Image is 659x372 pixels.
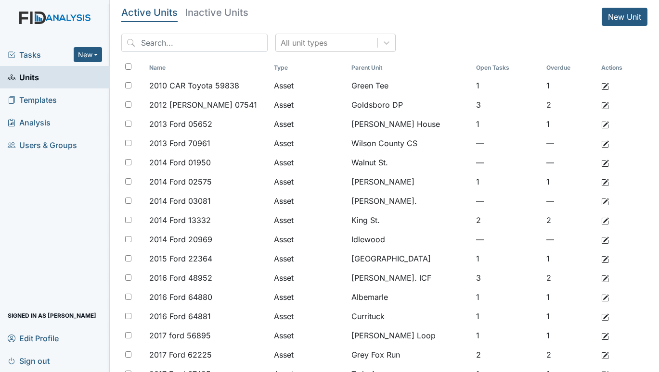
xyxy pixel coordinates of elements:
td: 1 [472,172,543,191]
div: All unit types [281,37,327,49]
span: 2012 [PERSON_NAME] 07541 [149,99,257,111]
span: 2016 Ford 48952 [149,272,212,284]
th: Toggle SortBy [472,60,543,76]
th: Toggle SortBy [270,60,348,76]
td: 2 [543,95,597,114]
td: [PERSON_NAME] House [348,114,472,134]
td: 1 [472,114,543,134]
a: New Unit [602,8,647,26]
td: Green Tee [348,76,472,95]
td: Currituck [348,307,472,326]
td: 1 [543,307,597,326]
td: — [543,153,597,172]
td: Asset [270,95,348,114]
td: [PERSON_NAME]. ICF [348,268,472,287]
span: Users & Groups [8,137,77,152]
td: — [543,230,597,249]
span: Edit Profile [8,331,59,346]
span: Templates [8,92,57,107]
td: Asset [270,326,348,345]
td: — [472,191,543,211]
td: Goldsboro DP [348,95,472,114]
td: 2 [543,268,597,287]
span: 2013 Ford 70961 [149,137,210,149]
td: — [472,230,543,249]
td: 1 [543,172,597,191]
td: 1 [472,287,543,307]
td: Asset [270,76,348,95]
h5: Inactive Units [185,8,248,17]
td: 1 [543,114,597,134]
th: Toggle SortBy [348,60,472,76]
td: 1 [472,326,543,345]
span: Signed in as [PERSON_NAME] [8,308,96,323]
td: [PERSON_NAME] [348,172,472,191]
td: Asset [270,172,348,191]
td: King St. [348,211,472,230]
td: — [472,153,543,172]
td: Grey Fox Run [348,345,472,364]
a: Tasks [8,49,74,61]
span: 2010 CAR Toyota 59838 [149,80,239,91]
span: 2014 Ford 13332 [149,214,211,226]
td: — [472,134,543,153]
td: [PERSON_NAME] Loop [348,326,472,345]
td: 1 [472,249,543,268]
td: Idlewood [348,230,472,249]
td: Asset [270,211,348,230]
td: Asset [270,287,348,307]
td: 2 [472,345,543,364]
td: Asset [270,230,348,249]
td: [PERSON_NAME]. [348,191,472,211]
span: Sign out [8,353,50,368]
td: Walnut St. [348,153,472,172]
span: 2016 Ford 64881 [149,310,211,322]
input: Search... [121,34,268,52]
td: — [543,191,597,211]
th: Toggle SortBy [543,60,597,76]
td: 3 [472,268,543,287]
td: Asset [270,268,348,287]
h5: Active Units [121,8,178,17]
td: — [543,134,597,153]
span: 2014 Ford 03081 [149,195,211,207]
input: Toggle All Rows Selected [125,63,131,70]
td: Albemarle [348,287,472,307]
td: 1 [543,249,597,268]
td: Asset [270,191,348,211]
td: Asset [270,307,348,326]
span: Units [8,70,39,85]
td: 1 [543,326,597,345]
td: Asset [270,114,348,134]
td: 3 [472,95,543,114]
td: Asset [270,134,348,153]
td: Wilson County CS [348,134,472,153]
span: 2015 Ford 22364 [149,253,212,264]
td: 1 [472,307,543,326]
td: 2 [543,211,597,230]
td: 2 [543,345,597,364]
td: Asset [270,345,348,364]
td: Asset [270,249,348,268]
span: 2017 ford 56895 [149,330,211,341]
th: Toggle SortBy [145,60,270,76]
button: New [74,47,103,62]
td: 2 [472,211,543,230]
span: 2013 Ford 05652 [149,118,212,130]
span: Analysis [8,115,51,130]
td: Asset [270,153,348,172]
th: Actions [597,60,646,76]
td: 1 [543,287,597,307]
span: 2014 Ford 02575 [149,176,212,187]
span: 2014 Ford 20969 [149,234,212,245]
span: 2016 Ford 64880 [149,291,212,303]
span: 2017 Ford 62225 [149,349,212,360]
td: [GEOGRAPHIC_DATA] [348,249,472,268]
span: 2014 Ford 01950 [149,157,211,168]
td: 1 [543,76,597,95]
td: 1 [472,76,543,95]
